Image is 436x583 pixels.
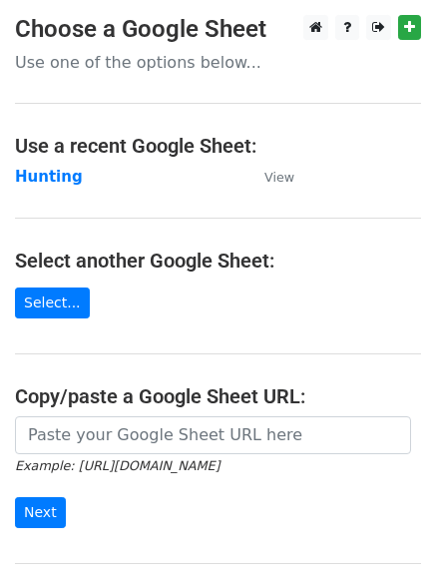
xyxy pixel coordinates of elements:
[264,170,294,185] small: View
[15,416,411,454] input: Paste your Google Sheet URL here
[15,249,421,273] h4: Select another Google Sheet:
[15,168,83,186] a: Hunting
[15,52,421,73] p: Use one of the options below...
[15,497,66,528] input: Next
[15,15,421,44] h3: Choose a Google Sheet
[15,384,421,408] h4: Copy/paste a Google Sheet URL:
[15,134,421,158] h4: Use a recent Google Sheet:
[15,288,90,318] a: Select...
[244,168,294,186] a: View
[15,458,219,473] small: Example: [URL][DOMAIN_NAME]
